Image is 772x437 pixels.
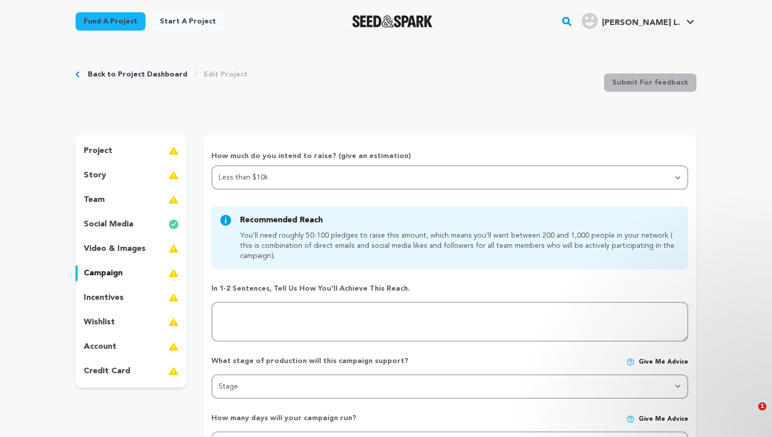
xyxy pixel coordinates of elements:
[352,15,432,28] a: Seed&Spark Homepage
[76,167,187,184] button: story
[84,292,124,304] p: incentives
[211,284,688,294] p: In 1-2 sentences, tell us how you'll achieve this reach.
[76,69,248,80] div: Breadcrumb
[211,413,498,423] p: How many days will your campaign run?
[582,13,680,29] div: Sessi-Knott L.'s Profile
[737,402,762,427] iframe: Intercom live chat
[602,19,680,27] span: [PERSON_NAME] L.
[84,194,105,206] p: team
[168,243,179,255] img: warning-full.svg
[582,13,598,29] img: user.png
[168,365,179,377] img: warning-full.svg
[76,265,187,281] button: campaign
[580,11,696,29] a: Sessi-Knott L.'s Profile
[76,216,187,233] button: social media
[152,12,224,31] a: Start a project
[84,341,116,353] p: account
[84,169,106,182] p: story
[211,356,498,366] p: What stage of production will this campaign support?
[240,214,676,226] h4: Recommended Reach
[168,194,179,206] img: warning-full.svg
[168,292,179,304] img: warning-full.svg
[639,415,688,423] span: Give me advice
[168,267,179,279] img: warning-full.svg
[76,143,187,159] button: project
[76,192,187,208] button: team
[211,151,688,165] p: How much do you intend to raise? (give an estimation)
[604,73,696,92] button: Submit For feedback
[204,69,248,80] a: Edit Project
[76,363,187,379] button: credit card
[84,218,133,230] p: social media
[352,15,432,28] img: Seed&Spark Logo Dark Mode
[84,365,130,377] p: credit card
[168,316,179,328] img: warning-full.svg
[76,12,146,31] a: Fund a project
[626,415,635,423] img: help-circle.svg
[76,241,187,257] button: video & images
[240,230,676,261] div: You’ll need roughly 50-100 pledges to raise this amount, which means you’ll want between 200 and ...
[76,339,187,355] button: account
[84,267,123,279] p: campaign
[76,290,187,306] button: incentives
[88,69,187,80] a: Back to Project Dashboard
[168,145,179,157] img: warning-full.svg
[168,169,179,182] img: warning-full.svg
[168,341,179,353] img: warning-full.svg
[758,402,766,410] span: 1
[84,316,115,328] p: wishlist
[168,218,179,230] img: check-circle-full.svg
[84,243,146,255] p: video & images
[580,11,696,32] span: Sessi-Knott L.'s Profile
[76,314,187,330] button: wishlist
[84,145,112,157] p: project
